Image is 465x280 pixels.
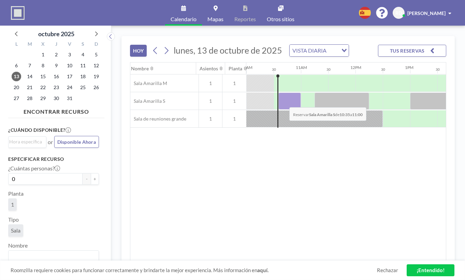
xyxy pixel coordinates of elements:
[65,61,74,70] span: viernes, 10 de octubre de 2025
[257,267,268,273] a: aquí.
[9,137,46,147] div: Search for option
[272,67,276,72] div: 30
[381,67,385,72] div: 30
[38,29,74,39] div: octubre 2025
[38,94,48,103] span: miércoles, 29 de octubre de 2025
[48,139,53,145] span: or
[65,72,74,81] span: viernes, 17 de octubre de 2025
[78,50,88,59] span: sábado, 4 de octubre de 2025
[130,80,167,86] span: Sala Amarilla M
[65,50,74,59] span: viernes, 3 de octubre de 2025
[12,72,21,81] span: lunes, 13 de octubre de 2025
[89,40,103,49] div: D
[289,107,366,121] span: Reservar de a
[76,40,89,49] div: S
[38,72,48,81] span: miércoles, 15 de octubre de 2025
[83,173,91,185] button: -
[290,45,349,56] div: Search for option
[171,16,197,22] span: Calendario
[291,46,328,55] span: VISTA DIARIA
[8,216,19,223] label: Tipo
[130,116,186,122] span: Sala de reuniones grande
[377,267,398,274] a: Rechazar
[11,6,25,20] img: organization-logo
[78,72,88,81] span: sábado, 18 de octubre de 2025
[207,16,223,22] span: Mapas
[11,201,14,208] span: 1
[350,65,361,70] div: 12PM
[352,112,363,117] b: 11:00
[78,61,88,70] span: sábado, 11 de octubre de 2025
[222,98,246,104] span: 1
[10,40,23,49] div: L
[54,136,99,148] button: Disponible Ahora
[23,40,37,49] div: M
[326,67,331,72] div: 30
[200,66,218,72] div: Asientos
[25,94,34,103] span: martes, 28 de octubre de 2025
[130,98,165,104] span: Sala Amarilla S
[9,252,95,261] input: Search for option
[199,116,222,122] span: 1
[9,251,99,262] div: Search for option
[63,40,76,49] div: V
[38,50,48,59] span: miércoles, 1 de octubre de 2025
[65,83,74,92] span: viernes, 24 de octubre de 2025
[229,66,242,72] div: Planta
[436,67,440,72] div: 30
[131,66,149,72] div: Nombre
[8,156,99,162] h3: Especificar recurso
[130,45,147,57] button: HOY
[222,80,246,86] span: 1
[339,112,350,117] b: 10:35
[50,40,63,49] div: J
[12,83,21,92] span: lunes, 20 de octubre de 2025
[52,61,61,70] span: jueves, 9 de octubre de 2025
[234,16,256,22] span: Reportes
[395,10,402,16] span: RD
[91,50,101,59] span: domingo, 5 de octubre de 2025
[9,138,42,145] input: Search for option
[25,83,34,92] span: martes, 21 de octubre de 2025
[78,83,88,92] span: sábado, 25 de octubre de 2025
[37,40,50,49] div: X
[12,94,21,103] span: lunes, 27 de octubre de 2025
[91,173,99,185] button: +
[65,94,74,103] span: viernes, 31 de octubre de 2025
[174,45,282,55] span: lunes, 13 de octubre de 2025
[52,72,61,81] span: jueves, 16 de octubre de 2025
[52,83,61,92] span: jueves, 23 de octubre de 2025
[222,116,246,122] span: 1
[52,94,61,103] span: jueves, 30 de octubre de 2025
[11,227,20,234] span: Sala
[199,80,222,86] span: 1
[12,61,21,70] span: lunes, 6 de octubre de 2025
[405,65,413,70] div: 1PM
[407,10,446,16] span: [PERSON_NAME]
[8,106,104,115] h4: ENCONTRAR RECURSO
[329,46,337,55] input: Search for option
[407,264,454,276] a: ¡Entendido!
[91,83,101,92] span: domingo, 26 de octubre de 2025
[199,98,222,104] span: 1
[8,242,28,249] label: Nombre
[11,267,377,274] span: Roomzilla requiere cookies para funcionar correctamente y brindarte la mejor experiencia. Más inf...
[25,61,34,70] span: martes, 7 de octubre de 2025
[267,16,294,22] span: Otros sitios
[52,50,61,59] span: jueves, 2 de octubre de 2025
[8,165,60,172] label: ¿Cuántas personas?
[38,83,48,92] span: miércoles, 22 de octubre de 2025
[309,112,335,117] b: Sala Amarilla S
[25,72,34,81] span: martes, 14 de octubre de 2025
[57,139,96,145] span: Disponible Ahora
[91,61,101,70] span: domingo, 12 de octubre de 2025
[38,61,48,70] span: miércoles, 8 de octubre de 2025
[91,72,101,81] span: domingo, 19 de octubre de 2025
[378,45,446,57] button: TUS RESERVAS
[296,65,307,70] div: 11AM
[8,190,24,197] label: Planta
